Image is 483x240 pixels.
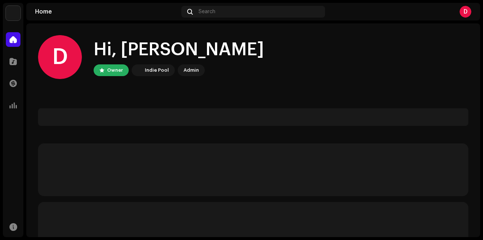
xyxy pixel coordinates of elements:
div: Admin [184,66,199,75]
img: 190830b2-3b53-4b0d-992c-d3620458de1d [133,66,142,75]
div: D [460,6,471,18]
div: Owner [107,66,123,75]
div: D [38,35,82,79]
div: Indie Pool [145,66,169,75]
div: Home [35,9,178,15]
span: Search [199,9,215,15]
img: 190830b2-3b53-4b0d-992c-d3620458de1d [6,6,20,20]
div: Hi, [PERSON_NAME] [94,38,264,61]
